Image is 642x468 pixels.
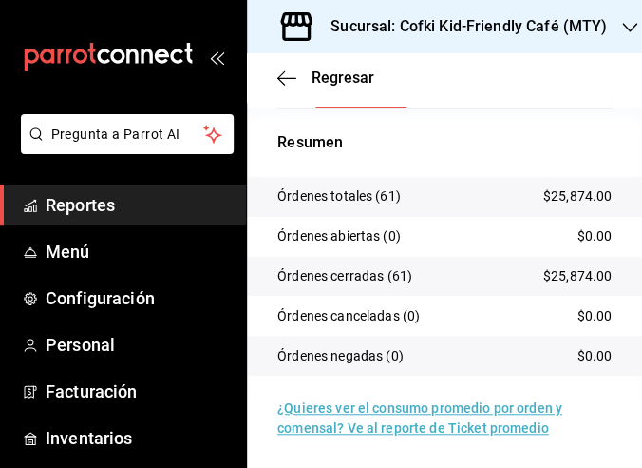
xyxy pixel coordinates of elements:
p: Órdenes canceladas (0) [277,306,420,326]
span: Inventarios [46,425,231,451]
button: Pregunta a Parrot AI [21,114,234,154]
button: Regresar [277,68,374,87]
p: Órdenes cerradas (61) [277,266,412,286]
p: $0.00 [576,346,612,366]
span: Reportes [46,192,231,218]
p: Órdenes abiertas (0) [277,226,401,246]
span: Personal [46,332,231,358]
span: Configuración [46,285,231,311]
a: Pregunta a Parrot AI [13,138,234,158]
span: Facturación [46,379,231,404]
p: Órdenes negadas (0) [277,346,404,366]
p: Resumen [277,131,612,154]
button: open_drawer_menu [209,49,224,65]
h3: Sucursal: Cofki Kid-Friendly Café (MTY) [315,15,607,38]
p: $25,874.00 [543,266,612,286]
span: Menú [46,239,231,264]
a: ¿Quieres ver el consumo promedio por orden y comensal? Ve al reporte de Ticket promedio [277,400,562,436]
p: $0.00 [576,226,612,246]
p: Órdenes totales (61) [277,186,401,206]
span: Pregunta a Parrot AI [51,125,204,145]
span: Regresar [312,68,374,87]
p: $0.00 [576,306,612,326]
p: $25,874.00 [543,186,612,206]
